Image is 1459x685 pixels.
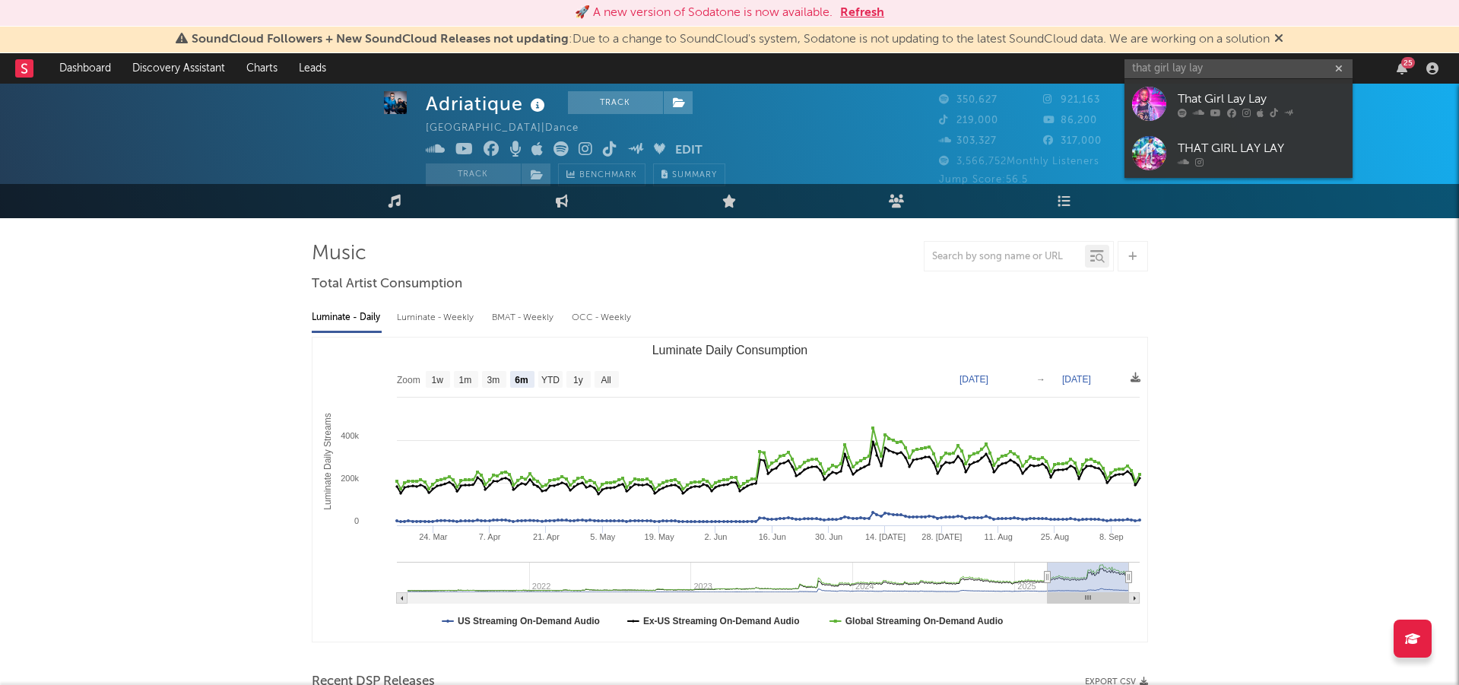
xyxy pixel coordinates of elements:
[458,616,600,626] text: US Streaming On-Demand Audio
[1274,33,1283,46] span: Dismiss
[1124,79,1353,128] a: That Girl Lay Lay
[312,305,382,331] div: Luminate - Daily
[288,53,337,84] a: Leads
[984,532,1012,541] text: 11. Aug
[49,53,122,84] a: Dashboard
[1062,374,1091,385] text: [DATE]
[426,91,549,116] div: Adriatique
[458,375,471,385] text: 1m
[573,375,583,385] text: 1y
[1178,90,1345,108] div: That Girl Lay Lay
[959,374,988,385] text: [DATE]
[568,91,663,114] button: Track
[925,251,1085,263] input: Search by song name or URL
[1178,139,1345,157] div: THAT GIRL LAY LAY
[1397,62,1407,75] button: 25
[515,375,528,385] text: 6m
[1043,136,1102,146] span: 317,000
[426,163,521,186] button: Track
[558,163,645,186] a: Benchmark
[354,516,358,525] text: 0
[921,532,962,541] text: 28. [DATE]
[672,171,717,179] span: Summary
[653,163,725,186] button: Summary
[341,474,359,483] text: 200k
[601,375,611,385] text: All
[397,305,477,331] div: Luminate - Weekly
[939,116,998,125] span: 219,000
[704,532,727,541] text: 2. Jun
[1124,128,1353,178] a: THAT GIRL LAY LAY
[341,431,359,440] text: 400k
[1040,532,1068,541] text: 25. Aug
[478,532,500,541] text: 7. Apr
[840,4,884,22] button: Refresh
[1124,59,1353,78] input: Search for artists
[1043,116,1097,125] span: 86,200
[590,532,616,541] text: 5. May
[541,375,559,385] text: YTD
[864,532,905,541] text: 14. [DATE]
[644,532,674,541] text: 19. May
[758,532,785,541] text: 16. Jun
[675,141,703,160] button: Edit
[492,305,557,331] div: BMAT - Weekly
[312,338,1147,642] svg: Luminate Daily Consumption
[939,175,1028,185] span: Jump Score: 56.5
[652,344,807,357] text: Luminate Daily Consumption
[939,95,998,105] span: 350,627
[1401,57,1415,68] div: 25
[192,33,569,46] span: SoundCloud Followers + New SoundCloud Releases not updating
[236,53,288,84] a: Charts
[312,275,462,293] span: Total Artist Consumption
[939,157,1099,166] span: 3,566,752 Monthly Listeners
[533,532,560,541] text: 21. Apr
[815,532,842,541] text: 30. Jun
[397,375,420,385] text: Zoom
[192,33,1270,46] span: : Due to a change to SoundCloud's system, Sodatone is not updating to the latest SoundCloud data....
[642,616,799,626] text: Ex-US Streaming On-Demand Audio
[431,375,443,385] text: 1w
[845,616,1003,626] text: Global Streaming On-Demand Audio
[426,119,596,138] div: [GEOGRAPHIC_DATA] | Dance
[419,532,448,541] text: 24. Mar
[1036,374,1045,385] text: →
[572,305,633,331] div: OCC - Weekly
[575,4,833,22] div: 🚀 A new version of Sodatone is now available.
[579,166,637,185] span: Benchmark
[487,375,500,385] text: 3m
[1043,95,1100,105] span: 921,163
[322,413,332,509] text: Luminate Daily Streams
[1099,532,1123,541] text: 8. Sep
[122,53,236,84] a: Discovery Assistant
[939,136,997,146] span: 303,327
